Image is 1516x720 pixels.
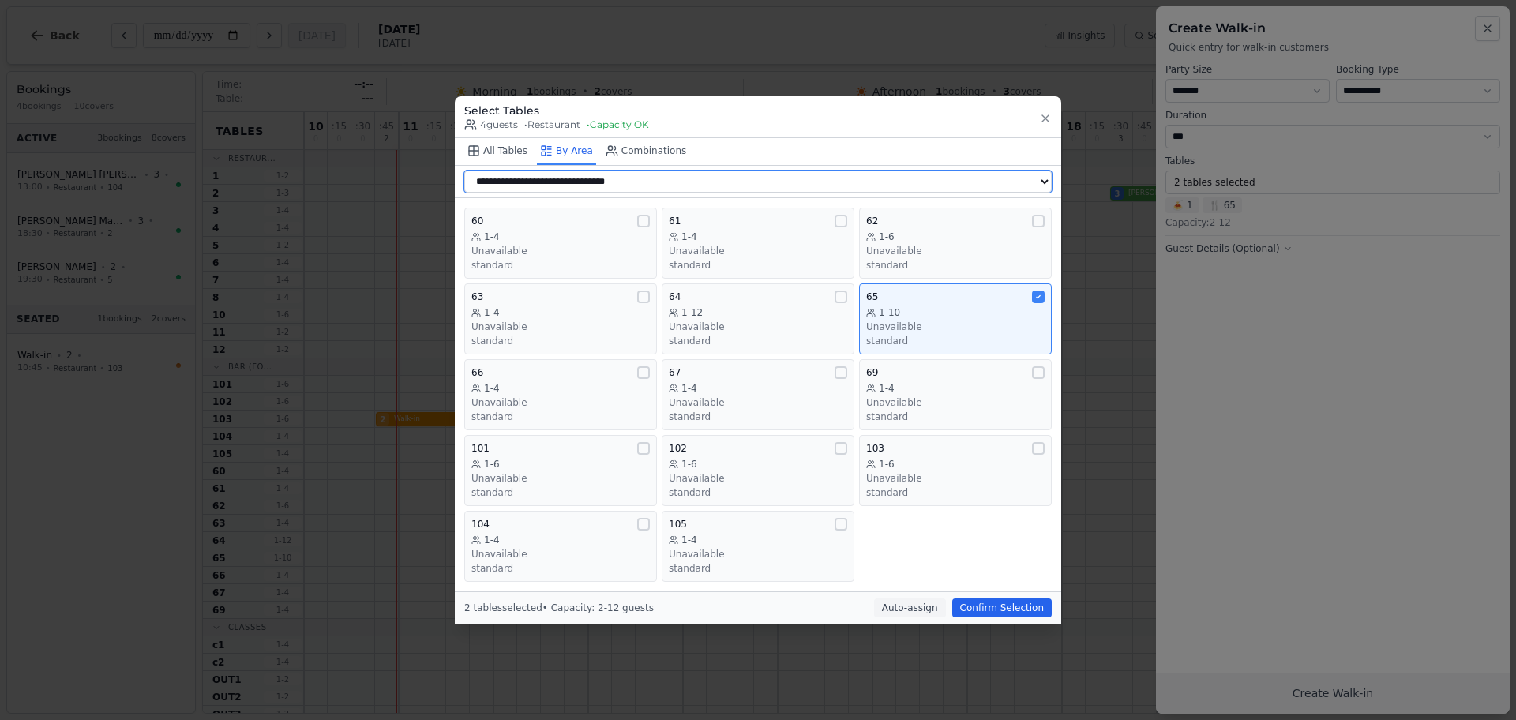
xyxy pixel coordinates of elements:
[879,458,895,471] span: 1-6
[464,208,657,279] button: 601-4Unavailablestandard
[681,306,703,319] span: 1-12
[681,231,697,243] span: 1-4
[471,548,650,561] div: Unavailable
[464,103,649,118] h3: Select Tables
[464,283,657,354] button: 631-4Unavailablestandard
[471,562,650,575] div: standard
[464,511,657,582] button: 1041-4Unavailablestandard
[471,486,650,499] div: standard
[669,486,847,499] div: standard
[464,138,531,165] button: All Tables
[464,118,518,131] span: 4 guests
[471,335,650,347] div: standard
[866,291,878,303] span: 65
[464,435,657,506] button: 1011-6Unavailablestandard
[669,411,847,423] div: standard
[669,442,687,455] span: 102
[471,472,650,485] div: Unavailable
[484,534,500,546] span: 1-4
[471,321,650,333] div: Unavailable
[484,382,500,395] span: 1-4
[669,291,681,303] span: 64
[866,259,1045,272] div: standard
[952,598,1052,617] button: Confirm Selection
[669,472,847,485] div: Unavailable
[471,366,483,379] span: 66
[662,359,854,430] button: 671-4Unavailablestandard
[471,411,650,423] div: standard
[602,138,690,165] button: Combinations
[484,231,500,243] span: 1-4
[669,366,681,379] span: 67
[866,335,1045,347] div: standard
[471,396,650,409] div: Unavailable
[669,259,847,272] div: standard
[681,382,697,395] span: 1-4
[866,411,1045,423] div: standard
[662,435,854,506] button: 1021-6Unavailablestandard
[681,534,697,546] span: 1-4
[587,118,649,131] span: • Capacity OK
[866,321,1045,333] div: Unavailable
[669,518,687,531] span: 105
[669,562,847,575] div: standard
[464,602,654,613] span: 2 tables selected • Capacity: 2-12 guests
[866,366,878,379] span: 69
[866,472,1045,485] div: Unavailable
[484,458,500,471] span: 1-6
[471,518,490,531] span: 104
[524,118,580,131] span: • Restaurant
[866,215,878,227] span: 62
[464,359,657,430] button: 661-4Unavailablestandard
[471,259,650,272] div: standard
[471,442,490,455] span: 101
[537,138,596,165] button: By Area
[669,335,847,347] div: standard
[874,598,946,617] button: Auto-assign
[471,291,483,303] span: 63
[859,435,1052,506] button: 1031-6Unavailablestandard
[669,245,847,257] div: Unavailable
[859,283,1052,354] button: 651-10Unavailablestandard
[471,215,483,227] span: 60
[662,511,854,582] button: 1051-4Unavailablestandard
[879,382,895,395] span: 1-4
[879,231,895,243] span: 1-6
[859,208,1052,279] button: 621-6Unavailablestandard
[866,442,884,455] span: 103
[662,208,854,279] button: 611-4Unavailablestandard
[866,486,1045,499] div: standard
[879,306,900,319] span: 1-10
[859,359,1052,430] button: 691-4Unavailablestandard
[669,215,681,227] span: 61
[662,283,854,354] button: 641-12Unavailablestandard
[471,245,650,257] div: Unavailable
[669,548,847,561] div: Unavailable
[669,396,847,409] div: Unavailable
[484,306,500,319] span: 1-4
[681,458,697,471] span: 1-6
[669,321,847,333] div: Unavailable
[866,396,1045,409] div: Unavailable
[866,245,1045,257] div: Unavailable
